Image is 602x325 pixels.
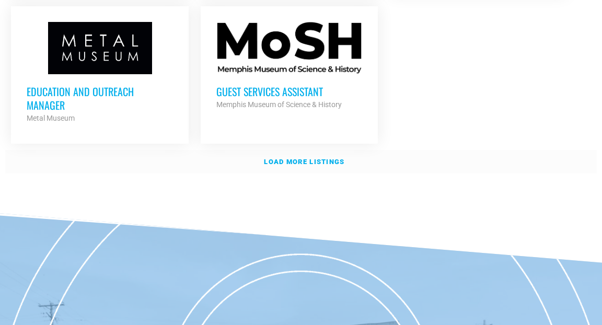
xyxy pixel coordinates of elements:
[11,6,189,140] a: Education and Outreach Manager Metal Museum
[27,114,75,122] strong: Metal Museum
[201,6,378,126] a: Guest Services Assistant Memphis Museum of Science & History
[216,85,363,98] h3: Guest Services Assistant
[5,150,597,174] a: Load more listings
[264,158,344,166] strong: Load more listings
[27,85,173,112] h3: Education and Outreach Manager
[216,100,342,109] strong: Memphis Museum of Science & History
